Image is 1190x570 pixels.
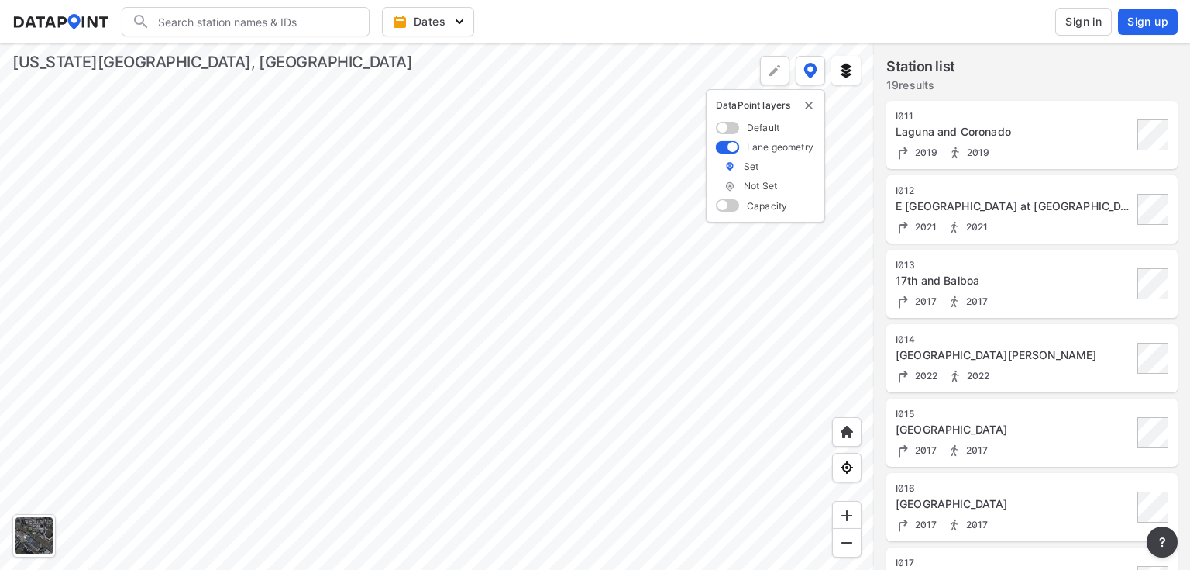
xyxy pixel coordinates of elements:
[382,7,474,36] button: Dates
[886,78,955,93] label: 19 results
[803,63,817,78] img: data-point-layers.37681fc9.svg
[962,295,989,307] span: 2017
[803,99,815,112] img: close-external-leyer.3061a1c7.svg
[716,99,815,112] p: DataPoint layers
[963,370,990,382] span: 2022
[150,9,359,34] input: Search
[911,444,937,456] span: 2017
[896,517,911,533] img: Turning count
[947,294,962,309] img: Pedestrian count
[896,294,911,309] img: Turning count
[1118,9,1178,35] button: Sign up
[896,347,1133,363] div: 17th Street and Woodruff
[832,528,862,558] div: Zoom out
[896,422,1133,437] div: 17th Street and Riviera
[12,514,56,558] div: Toggle basemap
[896,333,1133,346] div: I014
[831,56,861,85] button: External layers
[724,160,735,173] img: map_pin_int.54838e6b.svg
[1052,8,1115,36] a: Sign in
[911,295,937,307] span: 2017
[896,368,911,384] img: Turning count
[832,453,862,482] div: View my location
[896,259,1133,271] div: I013
[767,63,782,78] img: +Dz8AAAAASUVORK5CYII=
[947,219,962,235] img: Pedestrian count
[747,140,813,154] label: Lane geometry
[1055,8,1112,36] button: Sign in
[896,482,1133,495] div: I016
[896,273,1133,288] div: 17th and Balboa
[896,557,1133,569] div: I017
[911,147,938,158] span: 2019
[896,110,1133,123] div: I011
[747,199,787,212] label: Capacity
[896,145,911,161] img: Turning count
[744,160,758,173] label: Set
[395,14,464,29] span: Dates
[744,179,777,192] label: Not Set
[962,519,989,530] span: 2017
[911,221,937,233] span: 2021
[911,370,938,382] span: 2022
[896,219,911,235] img: Turning count
[896,496,1133,512] div: 17th Street and St.Clair
[747,121,779,134] label: Default
[12,14,109,29] img: dataPointLogo.9353c09d.svg
[839,535,855,551] img: MAAAAAElFTkSuQmCC
[839,424,855,440] img: +XpAUvaXAN7GudzAAAAAElFTkSuQmCC
[896,443,911,458] img: Turning count
[896,199,1133,214] div: E 25th Street at Woodruff
[760,56,789,85] div: Polygon tool
[962,221,989,233] span: 2021
[1127,14,1168,29] span: Sign up
[1147,527,1178,558] button: more
[886,56,955,78] label: Station list
[896,124,1133,140] div: Laguna and Coronado
[948,145,963,161] img: Pedestrian count
[911,519,937,530] span: 2017
[1065,14,1102,29] span: Sign in
[948,368,963,384] img: Pedestrian count
[947,443,962,458] img: Pedestrian count
[832,417,862,447] div: Home
[452,14,467,29] img: 5YPKRKmlfpI5mqlR8AD95paCi+0kK1fRFDJSaMmawlwaeJcJwk9O2fotCW5ve9gAAAAASUVORK5CYII=
[12,51,412,73] div: [US_STATE][GEOGRAPHIC_DATA], [GEOGRAPHIC_DATA]
[896,408,1133,420] div: I015
[839,460,855,475] img: zeq5HYn9AnE9l6UmnFLPAAAAAElFTkSuQmCC
[896,185,1133,197] div: I012
[796,56,825,85] button: DataPoint layers
[962,444,989,456] span: 2017
[724,180,735,193] img: not_set.07d1b9ed.svg
[803,99,815,112] button: delete
[392,14,408,29] img: calendar-gold.39a51dde.svg
[838,63,854,78] img: layers.ee07997e.svg
[1115,9,1178,35] a: Sign up
[1156,533,1168,551] span: ?
[832,501,862,530] div: Zoom in
[963,147,990,158] span: 2019
[839,508,855,523] img: ZvzfEJKXnyWIrJytrsY285QMwk63cM6Drc+sIAAAAASUVORK5CYII=
[947,517,962,533] img: Pedestrian count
